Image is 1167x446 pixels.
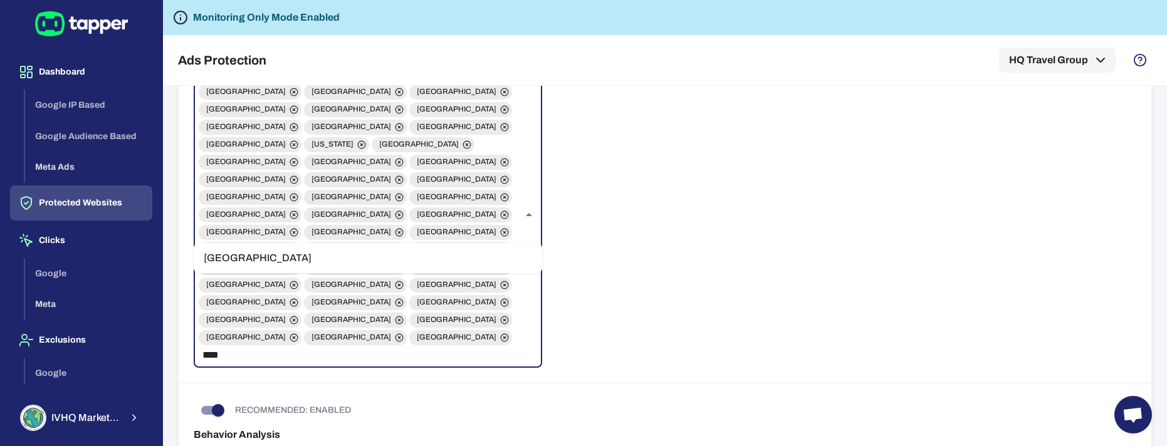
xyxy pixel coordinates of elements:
[304,105,399,115] span: [GEOGRAPHIC_DATA]
[199,225,301,240] div: [GEOGRAPHIC_DATA]
[199,175,293,185] span: [GEOGRAPHIC_DATA]
[25,161,152,172] a: Meta Ads
[199,313,301,328] div: [GEOGRAPHIC_DATA]
[372,140,466,150] span: [GEOGRAPHIC_DATA]
[304,280,399,290] span: [GEOGRAPHIC_DATA]
[199,315,293,325] span: [GEOGRAPHIC_DATA]
[10,54,152,90] button: Dashboard
[193,10,340,25] h6: Monitoring Only Mode Enabled
[304,207,407,222] div: [GEOGRAPHIC_DATA]
[199,298,293,308] span: [GEOGRAPHIC_DATA]
[372,137,474,152] div: [GEOGRAPHIC_DATA]
[409,190,512,205] div: [GEOGRAPHIC_DATA]
[199,277,301,293] div: [GEOGRAPHIC_DATA]
[409,313,512,328] div: [GEOGRAPHIC_DATA]
[409,298,504,308] span: [GEOGRAPHIC_DATA]
[10,400,152,436] button: IVHQ Marketing TeamIVHQ Marketing Team
[409,157,504,167] span: [GEOGRAPHIC_DATA]
[304,140,361,150] span: [US_STATE]
[409,122,504,132] span: [GEOGRAPHIC_DATA]
[199,295,301,310] div: [GEOGRAPHIC_DATA]
[409,102,512,117] div: [GEOGRAPHIC_DATA]
[409,85,512,100] div: [GEOGRAPHIC_DATA]
[304,313,407,328] div: [GEOGRAPHIC_DATA]
[409,120,512,135] div: [GEOGRAPHIC_DATA]
[199,207,301,222] div: [GEOGRAPHIC_DATA]
[199,102,301,117] div: [GEOGRAPHIC_DATA]
[199,192,293,202] span: [GEOGRAPHIC_DATA]
[409,87,504,97] span: [GEOGRAPHIC_DATA]
[199,105,293,115] span: [GEOGRAPHIC_DATA]
[10,66,152,76] a: Dashboard
[1114,396,1152,433] div: Open chat
[199,140,293,150] span: [GEOGRAPHIC_DATA]
[173,10,188,25] svg: Tapper is not blocking any fraudulent activity for this domain
[21,406,45,430] img: IVHQ Marketing Team
[25,298,152,309] a: Meta
[304,192,399,202] span: [GEOGRAPHIC_DATA]
[10,323,152,358] button: Exclusions
[199,330,301,345] div: [GEOGRAPHIC_DATA]
[409,295,512,310] div: [GEOGRAPHIC_DATA]
[409,192,504,202] span: [GEOGRAPHIC_DATA]
[199,242,301,257] div: [GEOGRAPHIC_DATA]
[199,85,301,100] div: [GEOGRAPHIC_DATA]
[999,48,1116,73] button: HQ Travel Group
[409,155,512,170] div: [GEOGRAPHIC_DATA]
[25,152,152,183] button: Meta Ads
[199,227,293,237] span: [GEOGRAPHIC_DATA]
[199,333,293,343] span: [GEOGRAPHIC_DATA]
[304,172,407,187] div: [GEOGRAPHIC_DATA]
[409,227,504,237] span: [GEOGRAPHIC_DATA]
[304,277,407,293] div: [GEOGRAPHIC_DATA]
[178,53,266,68] h5: Ads Protection
[409,105,504,115] span: [GEOGRAPHIC_DATA]
[199,210,293,220] span: [GEOGRAPHIC_DATA]
[304,333,399,343] span: [GEOGRAPHIC_DATA]
[304,295,407,310] div: [GEOGRAPHIC_DATA]
[304,315,399,325] span: [GEOGRAPHIC_DATA]
[304,225,407,240] div: [GEOGRAPHIC_DATA]
[409,175,504,185] span: [GEOGRAPHIC_DATA]
[199,137,301,152] div: [GEOGRAPHIC_DATA]
[10,223,152,258] button: Clicks
[520,206,538,224] button: Close
[199,87,293,97] span: [GEOGRAPHIC_DATA]
[304,227,399,237] span: [GEOGRAPHIC_DATA]
[304,298,399,308] span: [GEOGRAPHIC_DATA]
[409,207,512,222] div: [GEOGRAPHIC_DATA]
[199,157,293,167] span: [GEOGRAPHIC_DATA]
[304,137,369,152] div: [US_STATE]
[409,210,504,220] span: [GEOGRAPHIC_DATA]
[304,122,399,132] span: [GEOGRAPHIC_DATA]
[199,172,301,187] div: [GEOGRAPHIC_DATA]
[409,330,512,345] div: [GEOGRAPHIC_DATA]
[409,277,512,293] div: [GEOGRAPHIC_DATA]
[304,155,407,170] div: [GEOGRAPHIC_DATA]
[304,210,399,220] span: [GEOGRAPHIC_DATA]
[409,172,512,187] div: [GEOGRAPHIC_DATA]
[304,85,407,100] div: [GEOGRAPHIC_DATA]
[194,248,542,268] li: [GEOGRAPHIC_DATA]
[25,289,152,320] button: Meta
[199,122,293,132] span: [GEOGRAPHIC_DATA]
[10,197,152,207] a: Protected Websites
[235,405,351,416] p: RECOMMENDED: ENABLED
[409,315,504,325] span: [GEOGRAPHIC_DATA]
[51,412,121,424] span: IVHQ Marketing Team
[304,175,399,185] span: [GEOGRAPHIC_DATA]
[304,120,407,135] div: [GEOGRAPHIC_DATA]
[10,185,152,220] button: Protected Websites
[409,242,512,257] div: [GEOGRAPHIC_DATA]
[409,333,504,343] span: [GEOGRAPHIC_DATA]
[194,427,1136,442] h6: Behavior Analysis
[304,102,407,117] div: [GEOGRAPHIC_DATA]
[304,190,407,205] div: [GEOGRAPHIC_DATA]
[304,157,399,167] span: [GEOGRAPHIC_DATA]
[304,242,407,257] div: [GEOGRAPHIC_DATA]
[199,280,293,290] span: [GEOGRAPHIC_DATA]
[409,225,512,240] div: [GEOGRAPHIC_DATA]
[304,330,407,345] div: [GEOGRAPHIC_DATA]
[199,120,301,135] div: [GEOGRAPHIC_DATA]
[10,234,152,245] a: Clicks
